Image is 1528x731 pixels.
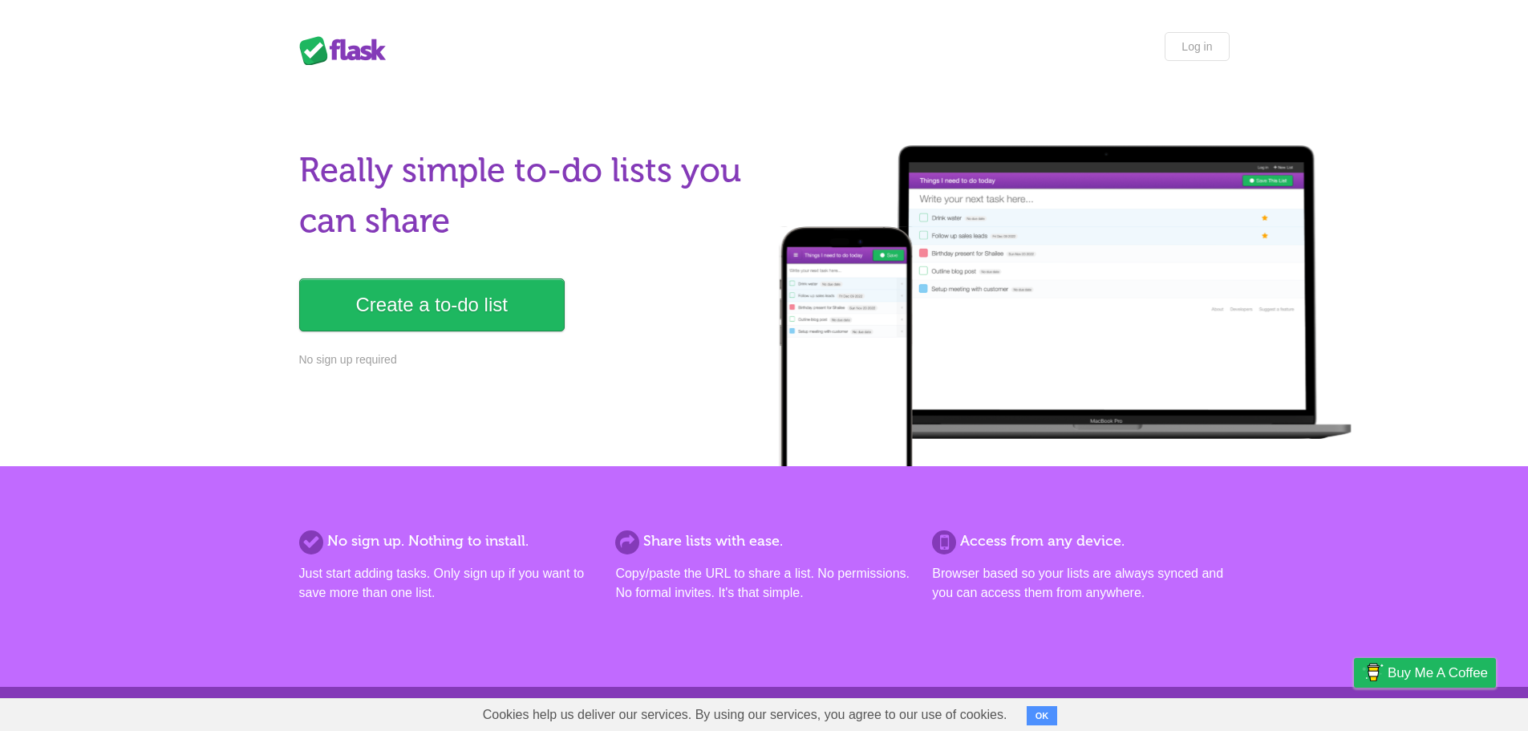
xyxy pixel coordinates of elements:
img: Buy me a coffee [1362,659,1384,686]
p: Copy/paste the URL to share a list. No permissions. No formal invites. It's that simple. [615,564,912,603]
span: Buy me a coffee [1388,659,1488,687]
a: Create a to-do list [299,278,565,331]
a: Log in [1165,32,1229,61]
div: Flask Lists [299,36,395,65]
p: Browser based so your lists are always synced and you can access them from anywhere. [932,564,1229,603]
button: OK [1027,706,1058,725]
p: Just start adding tasks. Only sign up if you want to save more than one list. [299,564,596,603]
h2: Share lists with ease. [615,530,912,552]
span: Cookies help us deliver our services. By using our services, you agree to our use of cookies. [467,699,1023,731]
h1: Really simple to-do lists you can share [299,145,755,246]
h2: No sign up. Nothing to install. [299,530,596,552]
h2: Access from any device. [932,530,1229,552]
a: Buy me a coffee [1354,658,1496,688]
p: No sign up required [299,351,755,368]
